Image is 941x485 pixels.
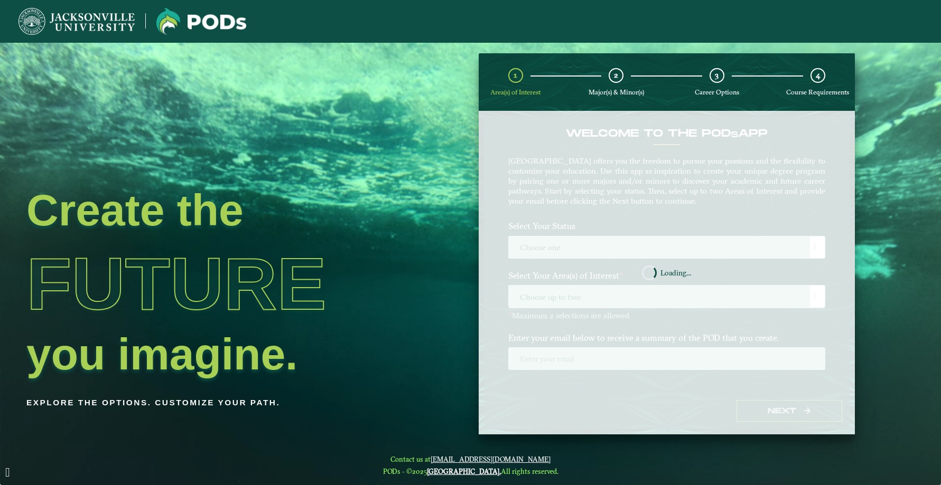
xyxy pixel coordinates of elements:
[18,8,135,35] img: Jacksonville University logo
[383,455,558,463] span: Contact us at
[786,88,849,96] span: Course Requirements
[514,70,517,80] span: 1
[695,88,739,96] span: Career Options
[156,8,246,35] img: Jacksonville University logo
[660,269,691,277] span: Loading...
[26,332,397,376] h2: you imagine.
[427,467,501,476] a: [GEOGRAPHIC_DATA].
[614,70,618,80] span: 2
[490,88,541,96] span: Area(s) of Interest
[26,395,397,411] p: Explore the options. Customize your path.
[715,70,719,80] span: 3
[589,88,644,96] span: Major(s) & Minor(s)
[816,70,820,80] span: 4
[26,188,397,232] h2: Create the
[431,455,551,463] a: [EMAIL_ADDRESS][DOMAIN_NAME]
[383,467,558,476] span: PODs - ©2025 All rights reserved.
[26,236,397,332] h1: Future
